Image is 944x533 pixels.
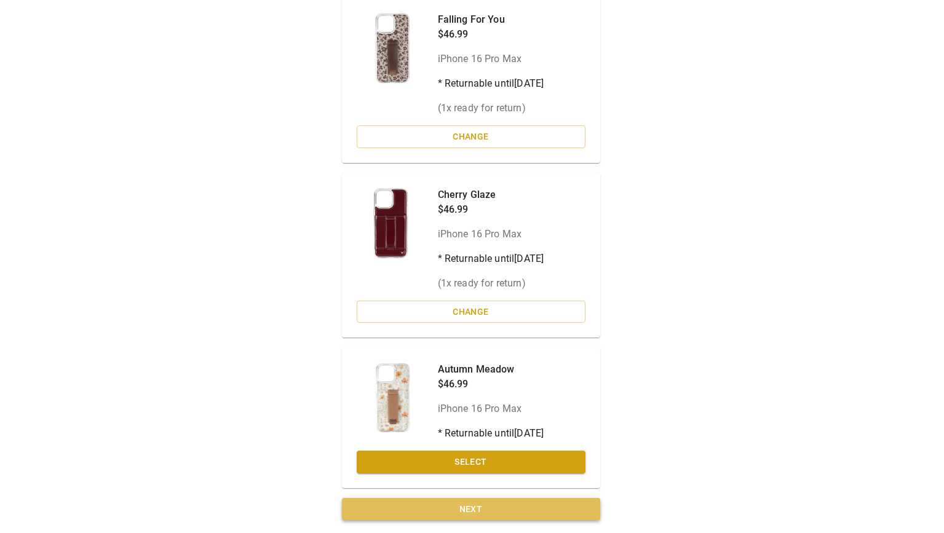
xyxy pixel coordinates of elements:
[438,52,544,66] p: iPhone 16 Pro Max
[438,426,544,441] p: * Returnable until [DATE]
[438,202,544,217] p: $46.99
[438,276,544,291] p: ( 1 x ready for return)
[357,301,585,323] button: Change
[438,76,544,91] p: * Returnable until [DATE]
[438,12,544,27] p: Falling For You
[438,101,544,116] p: ( 1 x ready for return)
[438,251,544,266] p: * Returnable until [DATE]
[438,362,544,377] p: Autumn Meadow
[438,27,544,42] p: $46.99
[438,401,544,416] p: iPhone 16 Pro Max
[342,498,600,521] button: Next
[438,188,544,202] p: Cherry Glaze
[438,227,544,242] p: iPhone 16 Pro Max
[357,125,585,148] button: Change
[357,451,585,473] button: Select
[438,377,544,392] p: $46.99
